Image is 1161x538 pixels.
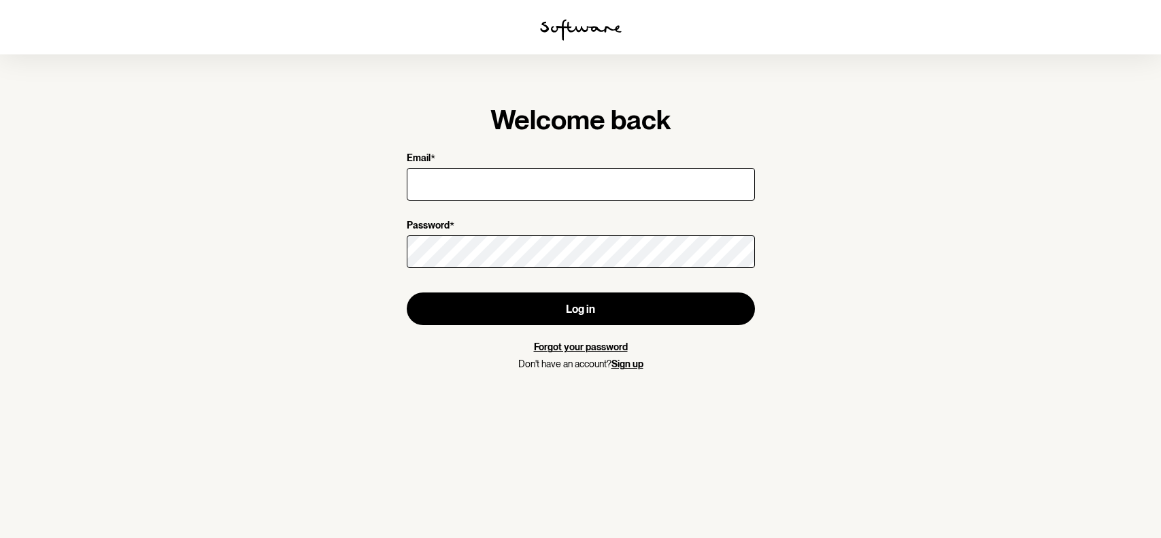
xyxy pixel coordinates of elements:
[540,19,622,41] img: software logo
[611,358,643,369] a: Sign up
[407,220,450,233] p: Password
[407,152,431,165] p: Email
[407,292,755,325] button: Log in
[407,103,755,136] h1: Welcome back
[534,341,628,352] a: Forgot your password
[407,358,755,370] p: Don't have an account?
